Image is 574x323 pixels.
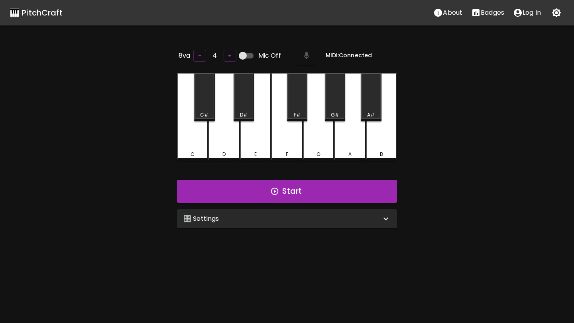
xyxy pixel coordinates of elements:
div: A [348,151,352,158]
h6: 4 [212,50,217,61]
div: D# [240,111,248,119]
button: Stats [467,5,509,21]
p: 🎛️ Settings [183,214,219,224]
div: C# [200,111,208,119]
button: About [429,5,467,21]
h6: 8va [179,50,190,61]
p: About [443,8,462,18]
div: E [254,151,257,158]
button: Start [177,180,397,203]
a: 🎹 PitchCraft [10,6,63,19]
p: Log In [523,8,541,18]
h6: MIDI: Connected [326,51,372,60]
div: F [286,151,288,158]
div: D [222,151,226,158]
button: – [193,50,206,62]
button: account of current user [509,5,545,21]
div: C [191,151,195,158]
div: G# [331,111,339,119]
div: F# [294,111,301,119]
button: + [224,50,236,62]
span: Mic Off [258,51,281,60]
p: Badges [481,8,504,18]
div: B [380,151,383,158]
div: A# [367,111,375,119]
div: 🎛️ Settings [177,209,397,228]
div: G [316,151,320,158]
